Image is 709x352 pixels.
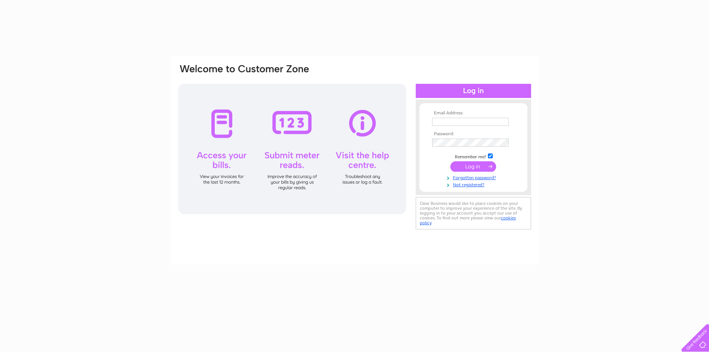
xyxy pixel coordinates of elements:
[450,161,496,172] input: Submit
[432,181,517,188] a: Not registered?
[430,111,517,116] th: Email Address:
[416,197,531,229] div: Clear Business would like to place cookies on your computer to improve your experience of the sit...
[430,152,517,160] td: Remember me?
[432,174,517,181] a: Forgotten password?
[420,215,516,225] a: cookies policy
[430,131,517,137] th: Password:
